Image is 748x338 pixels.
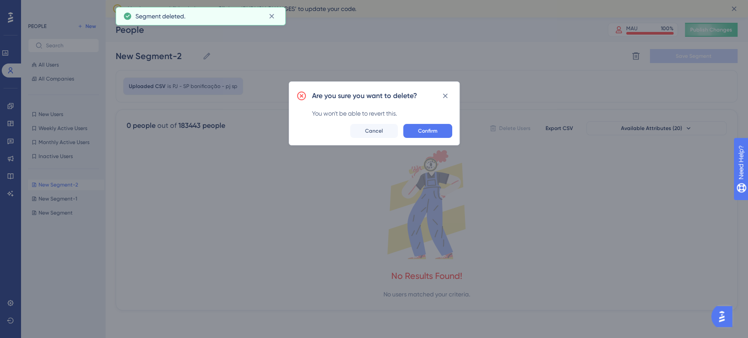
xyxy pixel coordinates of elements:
div: You won't be able to revert this. [312,108,452,119]
iframe: UserGuiding AI Assistant Launcher [711,303,737,330]
span: Segment deleted. [135,11,185,21]
span: Need Help? [21,2,55,13]
h2: Are you sure you want to delete? [312,91,417,101]
span: Cancel [365,127,383,134]
span: Confirm [418,127,437,134]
